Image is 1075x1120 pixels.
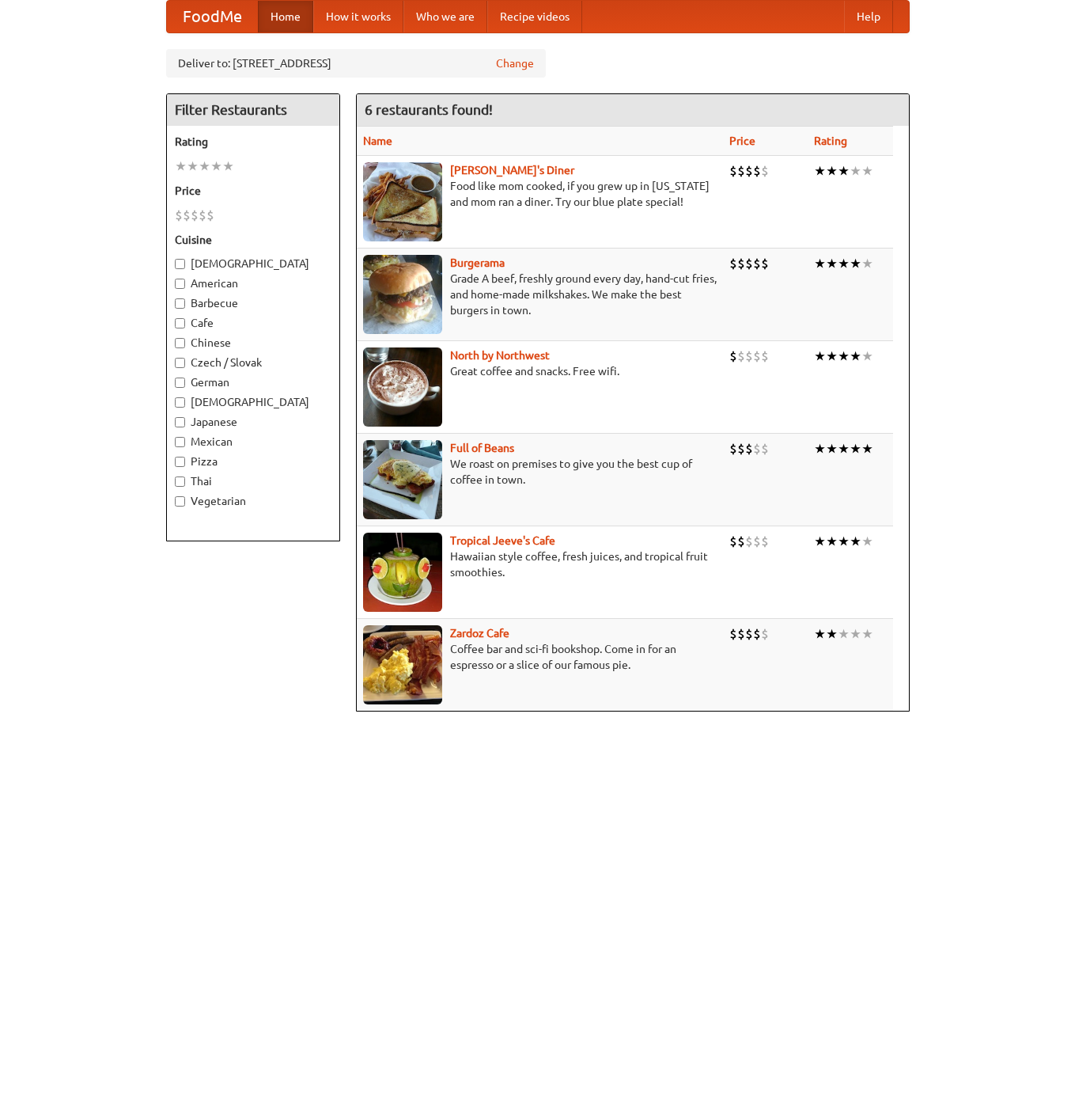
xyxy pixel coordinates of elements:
[175,457,185,467] input: Pizza
[183,207,191,224] li: $
[363,625,442,704] img: zardoz.jpg
[737,533,745,550] li: $
[175,275,331,291] label: American
[761,440,769,457] li: $
[167,1,258,32] a: FoodMe
[826,347,838,365] li: ★
[363,549,717,580] p: Hawaiian style coffee, fresh juices, and tropical fruit smoothies.
[363,440,442,519] img: beans.jpg
[363,271,717,318] p: Grade A beef, freshly ground every day, hand-cut fries, and home-made milkshakes. We make the bes...
[206,207,214,224] li: $
[175,158,187,175] li: ★
[175,378,185,388] input: German
[187,158,199,175] li: ★
[191,207,199,224] li: $
[450,627,509,640] a: Zardoz Cafe
[175,434,331,450] label: Mexican
[861,625,873,643] li: ★
[175,493,331,509] label: Vegetarian
[826,625,838,643] li: ★
[222,158,234,175] li: ★
[363,135,392,147] a: Name
[814,440,826,457] li: ★
[826,162,838,180] li: ★
[175,338,185,348] input: Chinese
[175,417,185,427] input: Japanese
[861,440,873,457] li: ★
[737,162,745,180] li: $
[861,162,873,180] li: ★
[496,55,534,71] a: Change
[175,298,185,309] input: Barbecue
[814,162,826,180] li: ★
[737,255,745,272] li: $
[199,207,206,224] li: $
[313,1,403,32] a: How it works
[753,625,761,643] li: $
[450,256,505,269] b: Burgerama
[826,255,838,272] li: ★
[175,256,331,271] label: [DEMOGRAPHIC_DATA]
[363,533,442,612] img: jeeves.jpg
[175,279,185,289] input: American
[753,162,761,180] li: $
[737,625,745,643] li: $
[761,625,769,643] li: $
[753,533,761,550] li: $
[175,295,331,311] label: Barbecue
[729,347,737,365] li: $
[363,347,442,427] img: north.jpg
[861,255,873,272] li: ★
[761,255,769,272] li: $
[814,255,826,272] li: ★
[450,534,555,547] a: Tropical Jeeve's Cafe
[450,164,574,177] a: [PERSON_NAME]'s Diner
[826,440,838,457] li: ★
[175,315,331,331] label: Cafe
[850,440,861,457] li: ★
[175,454,331,469] label: Pizza
[745,347,753,365] li: $
[175,207,183,224] li: $
[745,625,753,643] li: $
[753,255,761,272] li: $
[761,347,769,365] li: $
[175,183,331,199] h5: Price
[175,414,331,430] label: Japanese
[175,335,331,351] label: Chinese
[861,347,873,365] li: ★
[838,162,850,180] li: ★
[175,374,331,390] label: German
[365,102,493,117] ng-pluralize: 6 restaurants found!
[826,533,838,550] li: ★
[850,533,861,550] li: ★
[363,162,442,241] img: sallys.jpg
[745,162,753,180] li: $
[729,533,737,550] li: $
[850,255,861,272] li: ★
[403,1,487,32] a: Who we are
[175,232,331,248] h5: Cuisine
[745,533,753,550] li: $
[761,162,769,180] li: $
[745,440,753,457] li: $
[210,158,222,175] li: ★
[850,625,861,643] li: ★
[175,259,185,269] input: [DEMOGRAPHIC_DATA]
[450,349,550,362] a: North by Northwest
[729,162,737,180] li: $
[814,135,847,147] a: Rating
[258,1,313,32] a: Home
[745,255,753,272] li: $
[450,442,514,454] b: Full of Beans
[175,318,185,328] input: Cafe
[363,641,717,673] p: Coffee bar and sci-fi bookshop. Come in for an espresso or a slice of our famous pie.
[363,255,442,334] img: burgerama.jpg
[729,625,737,643] li: $
[199,158,210,175] li: ★
[814,625,826,643] li: ★
[838,625,850,643] li: ★
[363,178,717,210] p: Food like mom cooked, if you grew up in [US_STATE] and mom ran a diner. Try our blue plate special!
